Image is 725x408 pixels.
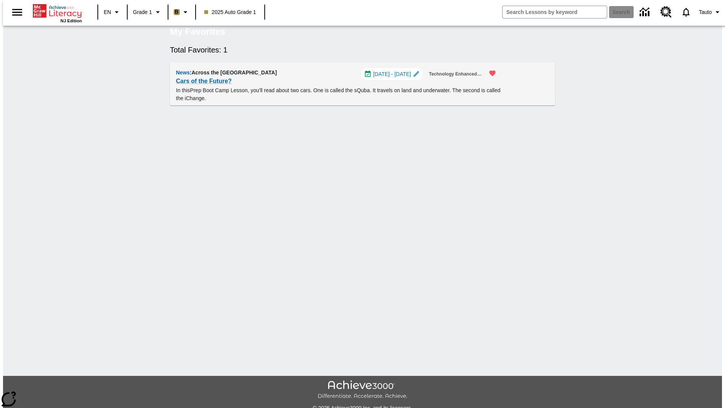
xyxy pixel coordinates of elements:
[656,2,676,22] a: Resource Center, Will open in new tab
[635,2,656,23] a: Data Center
[100,5,125,19] button: Language: EN, Select a language
[696,5,725,19] button: Profile/Settings
[676,2,696,22] a: Notifications
[33,3,82,19] a: Home
[373,70,411,78] span: [DATE] - [DATE]
[175,7,179,17] span: B
[6,1,28,23] button: Open side menu
[429,70,483,78] span: Technology Enhanced Item
[176,70,190,76] span: News
[318,380,407,400] img: Achieve3000 Differentiate Accelerate Achieve
[426,68,486,80] button: Technology Enhanced Item
[130,5,165,19] button: Grade: Grade 1, Select a grade
[484,65,501,82] button: Remove from Favorites
[133,8,152,16] span: Grade 1
[171,5,193,19] button: Boost Class color is light brown. Change class color
[190,70,277,76] span: : Across the [GEOGRAPHIC_DATA]
[176,87,501,102] p: In this
[33,3,82,23] div: Home
[361,68,423,80] div: Jul 01 - Aug 01 Choose Dates
[699,8,712,16] span: Tauto
[170,26,225,38] h5: My Favorites
[176,76,232,87] a: Cars of the Future?
[60,19,82,23] span: NJ Edition
[204,8,256,16] span: 2025 Auto Grade 1
[104,8,111,16] span: EN
[170,44,555,56] h6: Total Favorites: 1
[176,87,500,101] testabrev: Prep Boot Camp Lesson, you'll read about two cars. One is called the sQuba. It travels on land an...
[503,6,607,18] input: search field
